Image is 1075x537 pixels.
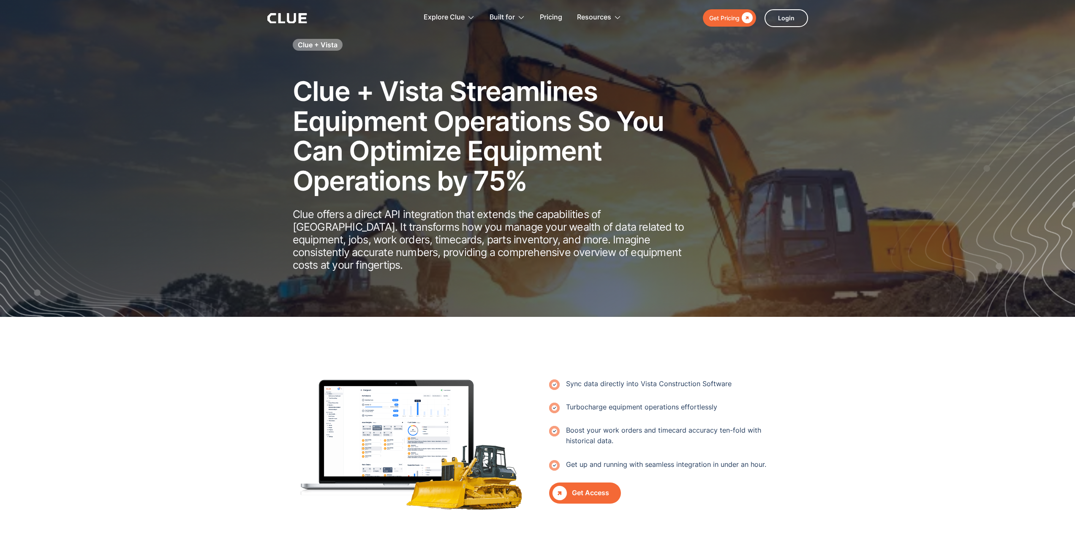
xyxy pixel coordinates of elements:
[424,4,475,31] div: Explore Clue
[549,426,560,436] img: Icon of a checkmark in a circle.
[765,9,808,27] a: Login
[549,403,560,413] img: Icon of a checkmark in a circle.
[293,208,694,271] p: Clue offers a direct API integration that extends the capabilities of [GEOGRAPHIC_DATA]. It trans...
[298,40,337,49] h1: Clue + Vista
[703,9,756,27] a: Get Pricing
[540,4,562,31] a: Pricing
[549,379,560,390] img: Icon of a checkmark in a circle.
[888,66,1075,317] img: Construction fleet management software
[549,482,621,504] a: Get Access
[572,488,618,498] div: Get Access
[490,4,525,31] div: Built for
[288,363,526,519] img: clue outgood performance dashboard interface on screen
[709,13,740,23] div: Get Pricing
[566,425,787,446] p: Boost your work orders and timecard accuracy ten-fold with historical data.
[577,4,621,31] div: Resources
[549,460,560,471] img: Icon of a checkmark in a circle.
[740,13,753,23] div: 
[577,4,611,31] div: Resources
[424,4,465,31] div: Explore Clue
[293,76,694,196] h2: Clue + Vista Streamlines Equipment Operations So You Can Optimize Equipment Operations by 75%
[490,4,515,31] div: Built for
[566,459,766,470] p: Get up and running with seamless integration in under an hour.
[566,402,717,412] p: Turbocharge equipment operations effortlessly
[552,486,567,500] div: 
[566,379,732,389] p: Sync data directly into Vista Construction Software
